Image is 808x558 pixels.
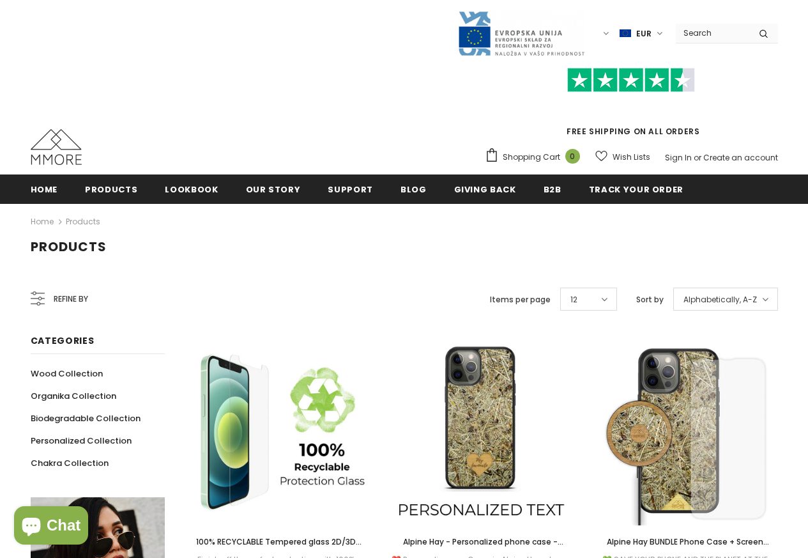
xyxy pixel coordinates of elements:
a: Shopping Cart 0 [485,148,586,167]
a: 100% RECYCLABLE Tempered glass 2D/3D screen protector [184,535,369,549]
span: Giving back [454,183,516,196]
a: Chakra Collection [31,452,109,474]
span: FREE SHIPPING ON ALL ORDERS [485,74,778,137]
span: Home [31,183,58,196]
a: B2B [544,174,561,203]
span: Our Story [246,183,301,196]
a: Products [66,216,100,227]
span: or [694,152,701,163]
input: Search Site [676,24,749,42]
a: Personalized Collection [31,430,132,452]
span: Track your order [589,183,683,196]
span: Biodegradable Collection [31,412,141,424]
inbox-online-store-chat: Shopify online store chat [10,506,92,548]
span: Shopping Cart [503,151,560,164]
a: Blog [400,174,427,203]
span: Lookbook [165,183,218,196]
a: Products [85,174,137,203]
a: support [328,174,373,203]
img: Trust Pilot Stars [567,68,695,93]
a: Wish Lists [595,146,650,168]
a: Alpine Hay BUNDLE Phone Case + Screen Protector + Alpine Hay Wireless Charger [593,535,778,549]
a: Track your order [589,174,683,203]
span: Products [85,183,137,196]
a: Alpine Hay - Personalized phone case - Personalized gift [388,535,574,549]
span: Wood Collection [31,368,103,380]
span: Organika Collection [31,390,116,402]
span: Refine by [54,292,88,306]
img: Javni Razpis [457,10,585,57]
a: Biodegradable Collection [31,407,141,430]
span: support [328,183,373,196]
a: Giving back [454,174,516,203]
img: MMORE Cases [31,129,82,165]
a: Lookbook [165,174,218,203]
span: Alphabetically, A-Z [683,293,757,306]
label: Items per page [490,293,551,306]
a: Sign In [665,152,692,163]
span: EUR [636,27,652,40]
span: Chakra Collection [31,457,109,469]
span: 12 [570,293,577,306]
a: Javni Razpis [457,27,585,38]
span: B2B [544,183,561,196]
span: Categories [31,334,95,347]
a: Our Story [246,174,301,203]
a: Home [31,174,58,203]
a: Wood Collection [31,362,103,385]
a: Organika Collection [31,385,116,407]
span: Blog [400,183,427,196]
span: Wish Lists [613,151,650,164]
iframe: Customer reviews powered by Trustpilot [485,92,778,125]
span: 0 [565,149,580,164]
span: Personalized Collection [31,435,132,447]
a: Home [31,214,54,229]
a: Create an account [703,152,778,163]
span: Products [31,238,107,256]
label: Sort by [636,293,664,306]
